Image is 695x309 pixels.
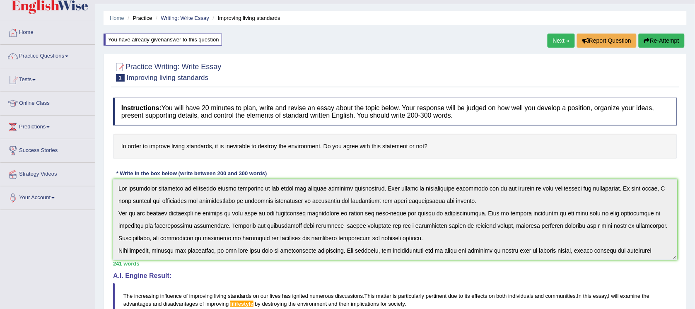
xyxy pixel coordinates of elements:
span: improving [189,293,212,299]
a: Home [0,21,95,42]
b: Instructions: [121,104,162,111]
span: of [183,293,188,299]
span: this [583,293,591,299]
span: on [489,293,495,299]
span: our [261,293,268,299]
a: Success Stories [0,139,95,160]
span: The [123,293,133,299]
span: their [339,301,350,307]
span: on [253,293,259,299]
h4: You will have 20 minutes to plan, write and revise an essay about the topic below. Your response ... [113,98,677,126]
span: society [389,301,405,307]
span: environment [297,301,327,307]
span: the [288,301,296,307]
span: for [381,301,387,307]
span: due [448,293,457,299]
span: is [393,293,397,299]
span: discussions [335,293,363,299]
span: by [255,301,261,307]
span: essay [593,293,607,299]
span: will [611,293,619,299]
button: Re-Attempt [639,34,685,48]
span: advantages [123,301,151,307]
a: Online Class [0,92,95,113]
a: Predictions [0,116,95,136]
div: 241 words [113,260,677,268]
span: influence [160,293,182,299]
span: matter [376,293,391,299]
span: destroying [262,301,287,307]
div: * Write in the box below (write between 200 and 300 words) [113,169,270,177]
a: Practice Questions [0,45,95,65]
span: implications [351,301,379,307]
span: and [535,293,544,299]
a: Next » [548,34,575,48]
li: Practice [125,14,152,22]
small: Improving living standards [127,74,208,82]
li: Improving living standards [211,14,280,22]
span: 1 [116,74,125,82]
span: numerous [310,293,334,299]
h2: Practice Writing: Write Essay [113,61,221,82]
span: I [608,293,610,299]
div: You have already given answer to this question [104,34,222,46]
span: has [282,293,291,299]
span: of [200,301,204,307]
span: ignited [292,293,308,299]
span: the [642,293,649,299]
span: and [328,301,338,307]
span: In [577,293,582,299]
span: living [214,293,227,299]
a: Your Account [0,186,95,207]
span: and [153,301,162,307]
span: This [364,293,375,299]
span: standards [228,293,251,299]
span: lives [270,293,281,299]
span: both [497,293,507,299]
span: disadvantages [163,301,198,307]
span: to [459,293,463,299]
a: Writing: Write Essay [161,15,209,21]
a: Strategy Videos [0,163,95,183]
span: communities [545,293,576,299]
span: individuals [508,293,533,299]
span: examine [620,293,641,299]
span: improving [205,301,229,307]
span: pertinent [426,293,447,299]
h4: A.I. Engine Result: [113,272,677,280]
span: effects [472,293,487,299]
h4: In order to improve living standards, it is inevitable to destroy the environment. Do you agree w... [113,134,677,159]
button: Report Question [577,34,637,48]
span: particularly [398,293,425,299]
span: increasing [134,293,159,299]
span: its [465,293,470,299]
a: Tests [0,68,95,89]
a: Home [110,15,124,21]
span: Possible spelling mistake found. (did you mean: lifestyle) [230,301,253,307]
